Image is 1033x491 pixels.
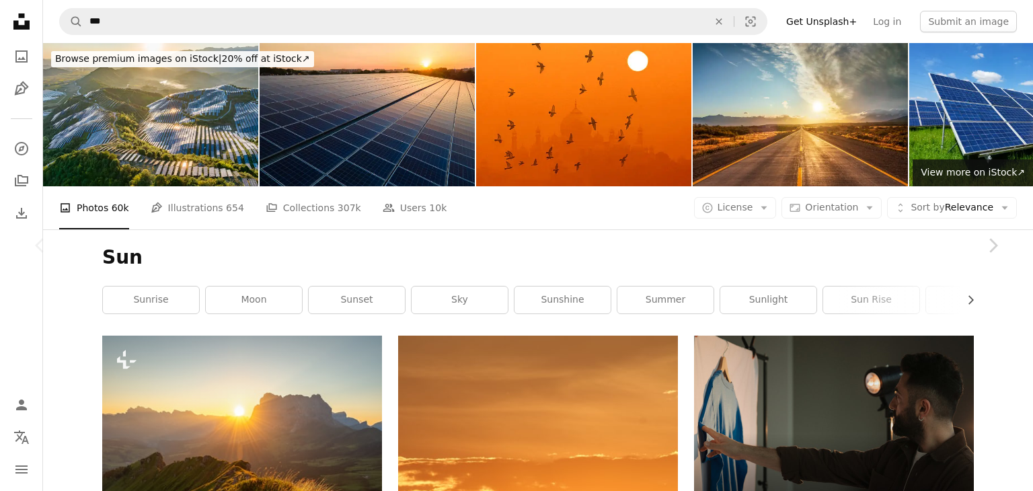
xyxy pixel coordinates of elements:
[911,201,993,215] span: Relevance
[476,43,691,186] img: A flight of pigeons
[926,287,1022,313] a: beach
[260,43,475,186] img: Blue photovoltaic solar panels mounted on building roof for producing clean ecological electricit...
[704,9,734,34] button: Clear
[952,181,1033,310] a: Next
[913,159,1033,186] a: View more on iStock↗
[514,287,611,313] a: sunshine
[911,202,944,213] span: Sort by
[103,287,199,313] a: sunrise
[8,391,35,418] a: Log in / Sign up
[865,11,909,32] a: Log in
[8,135,35,162] a: Explore
[429,200,447,215] span: 10k
[43,43,258,186] img: Aerial photography of photovoltaic panels on the mountain
[921,167,1025,178] span: View more on iStock ↗
[8,456,35,483] button: Menu
[43,43,322,75] a: Browse premium images on iStock|20% off at iStock↗
[693,43,908,186] img: End of the World Street in Chile - Patagonia
[718,202,753,213] span: License
[60,9,83,34] button: Search Unsplash
[338,200,361,215] span: 307k
[734,9,767,34] button: Visual search
[823,287,919,313] a: sun rise
[8,167,35,194] a: Collections
[51,51,314,67] div: 20% off at iStock ↗
[8,424,35,451] button: Language
[694,197,777,219] button: License
[266,186,361,229] a: Collections 307k
[226,200,244,215] span: 654
[151,186,244,229] a: Illustrations 654
[781,197,882,219] button: Orientation
[805,202,858,213] span: Orientation
[920,11,1017,32] button: Submit an image
[309,287,405,313] a: sunset
[8,43,35,70] a: Photos
[887,197,1017,219] button: Sort byRelevance
[206,287,302,313] a: moon
[59,8,767,35] form: Find visuals sitewide
[778,11,865,32] a: Get Unsplash+
[720,287,816,313] a: sunlight
[102,245,974,270] h1: Sun
[55,53,221,64] span: Browse premium images on iStock |
[412,287,508,313] a: sky
[617,287,714,313] a: summer
[8,75,35,102] a: Illustrations
[383,186,447,229] a: Users 10k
